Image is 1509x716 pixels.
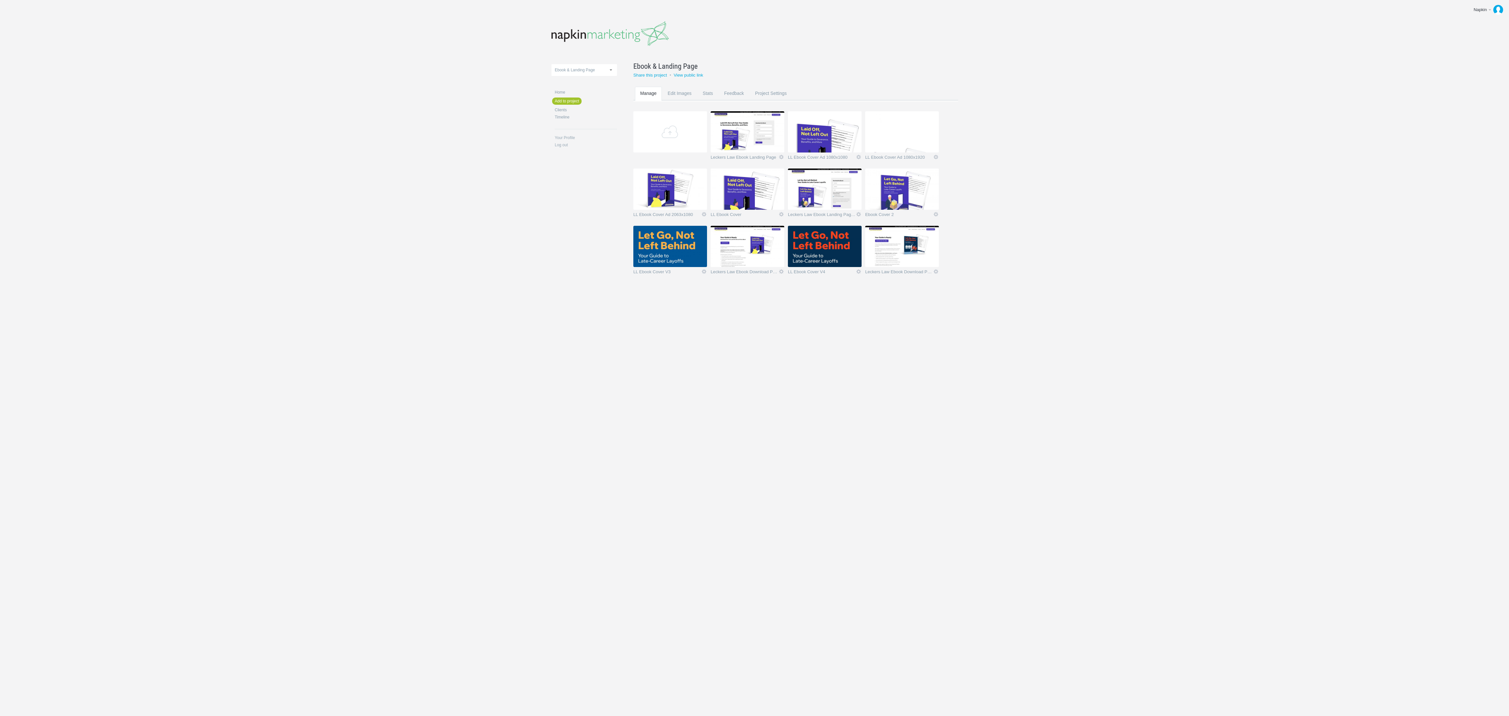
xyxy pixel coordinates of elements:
[711,169,784,210] img: napkinmarketing_53nquf_thumb.jpg
[1493,5,1503,15] img: 962c44cf9417398e979bba9dc8fee69e
[711,111,784,152] img: napkinmarketing_xaurcd_v2_thumb.jpg
[933,154,939,160] a: Icon
[865,155,933,162] a: LL Ebook Cover Ad 1080x1920
[555,90,617,94] a: Home
[1474,7,1487,13] div: Napkin
[662,87,697,113] a: Edit Images
[865,270,933,276] a: Leckers Law Ebook Download Page V2
[856,154,862,160] a: Icon
[551,21,669,46] img: napkinmarketing-logo_20160520102043.png
[788,169,862,210] img: napkinmarketing_os1iuq_thumb.jpg
[633,73,667,78] a: Share this project
[856,211,862,217] a: Icon
[670,73,671,78] small: •
[701,269,707,275] a: Icon
[778,154,784,160] a: Icon
[711,212,778,219] a: LL Ebook Cover
[933,211,939,217] a: Icon
[865,111,939,152] img: napkinmarketing_wprluq_thumb.jpg
[633,61,942,71] a: Ebook & Landing Page
[750,87,792,113] a: Project Settings
[635,87,662,113] a: Manage
[719,87,749,113] a: Feedback
[778,269,784,275] a: Icon
[633,61,698,71] span: Ebook & Landing Page
[865,226,939,267] img: napkinmarketing_sks95s_thumb.jpg
[711,270,778,276] a: Leckers Law Ebook Download Page
[711,155,778,162] a: Leckers Law Ebook Landing Page
[555,143,617,147] a: Log out
[698,87,718,113] a: Stats
[865,212,933,219] a: Ebook Cover 2
[933,269,939,275] a: Icon
[674,73,703,78] a: View public link
[711,226,784,267] img: napkinmarketing_0gtzeg_thumb.jpg
[633,169,707,210] img: napkinmarketing_lqo53n_thumb.jpg
[788,111,862,152] img: napkinmarketing_ogoo07_thumb.jpg
[633,270,701,276] a: LL Ebook Cover V3
[552,98,582,105] a: Add to project
[788,155,856,162] a: LL Ebook Cover Ad 1080x1080
[1469,3,1506,16] a: Napkin
[788,270,856,276] a: LL Ebook Cover V4
[555,136,617,140] a: Your Profile
[788,212,856,219] a: Leckers Law Ebook Landing Page 2
[555,108,617,112] a: Clients
[633,226,707,267] img: napkinmarketing_09kh0s_thumb.jpg
[701,211,707,217] a: Icon
[788,226,862,267] img: napkinmarketing_39wwys_thumb.jpg
[633,111,707,152] a: Add
[856,269,862,275] a: Icon
[865,169,939,210] img: napkinmarketing_wvaczv_thumb.jpg
[633,212,701,219] a: LL Ebook Cover Ad 2063x1080
[555,115,617,119] a: Timeline
[778,211,784,217] a: Icon
[555,68,595,72] span: Ebook & Landing Page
